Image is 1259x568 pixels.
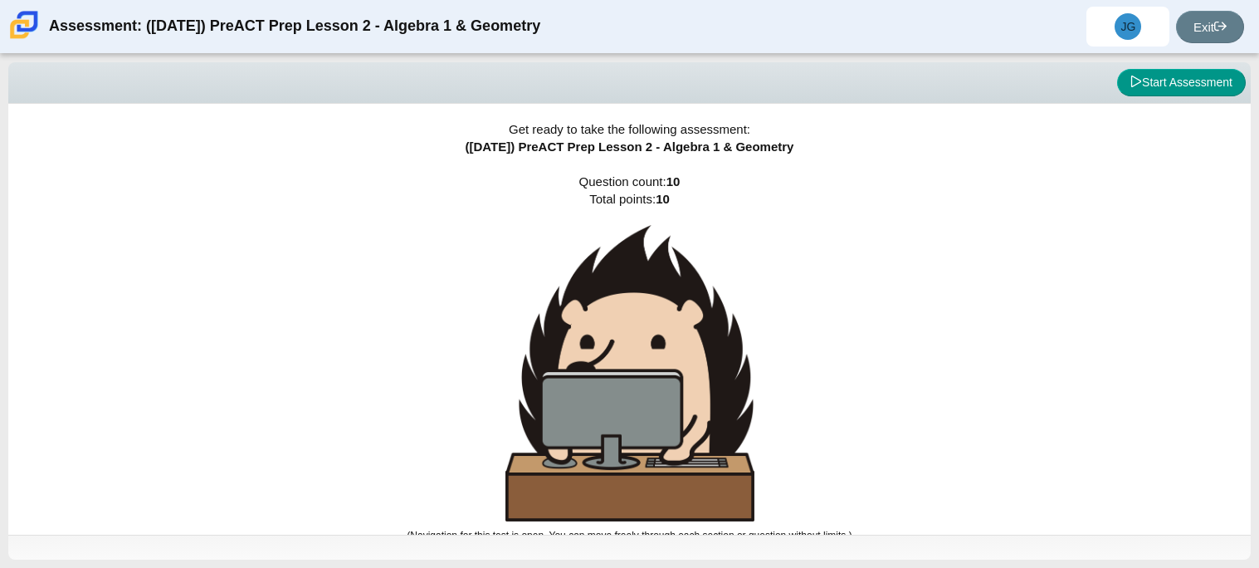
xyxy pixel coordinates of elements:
[407,174,852,541] span: Question count: Total points:
[1176,11,1244,43] a: Exit
[7,31,41,45] a: Carmen School of Science & Technology
[466,140,794,154] span: ([DATE]) PreACT Prep Lesson 2 - Algebra 1 & Geometry
[7,7,41,42] img: Carmen School of Science & Technology
[407,530,852,541] small: (Navigation for this test is open. You can move freely through each section or question without l...
[49,7,540,47] div: Assessment: ([DATE]) PreACT Prep Lesson 2 - Algebra 1 & Geometry
[505,225,754,521] img: hedgehog-behind-computer-large.png
[1117,69,1246,97] button: Start Assessment
[1121,21,1136,32] span: JG
[666,174,681,189] b: 10
[656,192,670,206] b: 10
[509,122,750,136] span: Get ready to take the following assessment:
